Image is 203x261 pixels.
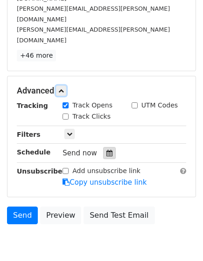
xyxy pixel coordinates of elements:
[84,207,154,224] a: Send Test Email
[40,207,81,224] a: Preview
[17,102,48,109] strong: Tracking
[17,5,170,23] small: [PERSON_NAME][EMAIL_ADDRESS][PERSON_NAME][DOMAIN_NAME]
[17,50,56,61] a: +46 more
[17,167,63,175] strong: Unsubscribe
[156,216,203,261] iframe: Chat Widget
[17,148,50,156] strong: Schedule
[63,178,147,187] a: Copy unsubscribe link
[17,131,41,138] strong: Filters
[72,112,111,121] label: Track Clicks
[72,100,112,110] label: Track Opens
[17,26,170,44] small: [PERSON_NAME][EMAIL_ADDRESS][PERSON_NAME][DOMAIN_NAME]
[63,149,97,157] span: Send now
[141,100,178,110] label: UTM Codes
[72,166,140,176] label: Add unsubscribe link
[7,207,38,224] a: Send
[17,86,186,96] h5: Advanced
